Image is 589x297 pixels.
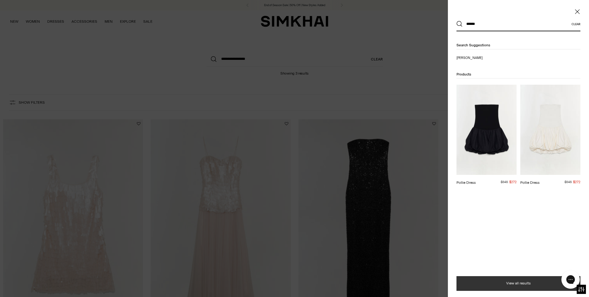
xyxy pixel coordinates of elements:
[520,85,580,175] img: Pollie Dress
[456,43,490,47] span: Search suggestions
[456,21,463,27] button: Search
[572,22,580,26] button: Clear
[574,9,580,15] button: Close
[5,274,62,292] iframe: Sign Up via Text for Offers
[564,180,572,184] s: $545
[456,276,580,291] button: View all results
[573,180,580,184] span: $272
[520,85,580,185] a: Pollie Dress Pollie Dress $545$272
[456,85,517,185] a: Pollie Dress Pollie Dress $545$272
[501,180,508,184] s: $545
[456,56,517,60] a: pollie
[520,180,540,185] div: Pollie Dress
[456,56,483,60] mark: [PERSON_NAME]
[463,17,572,31] input: What are you looking for?
[558,268,583,291] iframe: Gorgias live chat messenger
[456,72,471,76] span: Products
[456,180,476,185] div: Pollie Dress
[456,85,517,175] img: Pollie Dress
[509,180,517,184] span: $272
